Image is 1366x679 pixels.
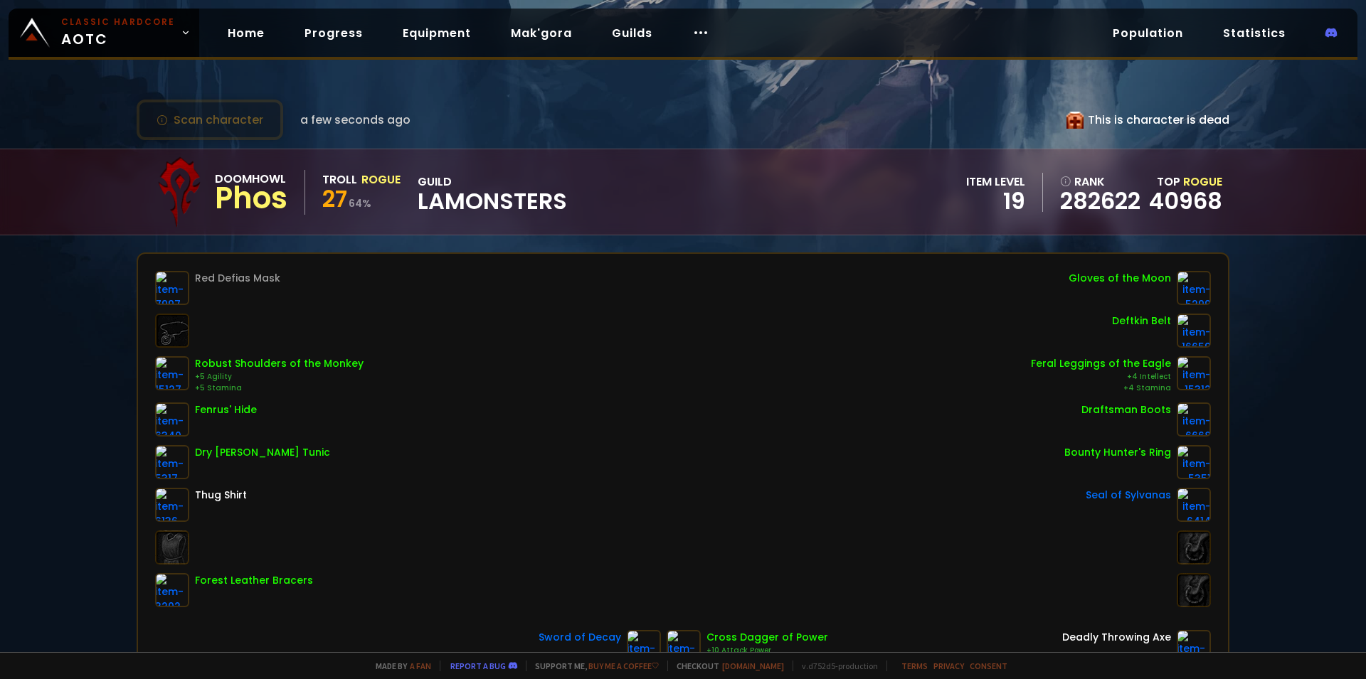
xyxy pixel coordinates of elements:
[901,661,928,671] a: Terms
[155,445,189,479] img: item-5317
[933,661,964,671] a: Privacy
[195,488,247,503] div: Thug Shirt
[600,18,664,48] a: Guilds
[1177,314,1211,348] img: item-16659
[155,356,189,390] img: item-15127
[1086,488,1171,503] div: Seal of Sylvanas
[1177,356,1211,390] img: item-15312
[706,645,828,656] div: +10 Attack Power
[216,18,276,48] a: Home
[1066,111,1229,129] div: This is character is dead
[1177,402,1211,437] img: item-6668
[499,18,583,48] a: Mak'gora
[61,16,175,50] span: AOTC
[195,271,280,286] div: Red Defias Mask
[349,196,371,210] small: 64 %
[667,661,784,671] span: Checkout
[195,573,313,588] div: Forest Leather Bracers
[1060,173,1140,191] div: rank
[793,661,878,671] span: v. d752d5 - production
[1060,191,1140,212] a: 282622
[418,173,567,212] div: guild
[155,271,189,305] img: item-7997
[195,383,364,394] div: +5 Stamina
[1101,18,1195,48] a: Population
[195,356,364,371] div: Robust Shoulders of the Monkey
[1177,271,1211,305] img: item-5299
[1149,173,1222,191] div: Top
[418,191,567,212] span: Lamonsters
[61,16,175,28] small: Classic Hardcore
[627,630,661,664] img: item-1727
[367,661,431,671] span: Made by
[391,18,482,48] a: Equipment
[322,183,347,215] span: 27
[1062,630,1171,645] div: Deadly Throwing Axe
[322,171,357,188] div: Troll
[1081,402,1171,417] div: Draftsman Boots
[966,191,1025,212] div: 19
[450,661,506,671] a: Report a bug
[215,188,287,209] div: Phos
[588,661,659,671] a: Buy me a coffee
[1212,18,1297,48] a: Statistics
[1183,173,1222,190] span: Rogue
[300,111,411,129] span: a few seconds ago
[215,170,287,188] div: Doomhowl
[195,445,330,460] div: Dry [PERSON_NAME] Tunic
[970,661,1007,671] a: Consent
[9,9,199,57] a: Classic HardcoreAOTC
[526,661,659,671] span: Support me,
[1031,371,1171,383] div: +4 Intellect
[195,402,257,417] div: Fenrus' Hide
[706,630,828,645] div: Cross Dagger of Power
[361,171,401,188] div: Rogue
[1177,488,1211,522] img: item-6414
[1177,630,1211,664] img: item-3137
[1031,383,1171,394] div: +4 Stamina
[137,100,283,140] button: Scan character
[410,661,431,671] a: a fan
[539,630,621,645] div: Sword of Decay
[667,630,701,664] img: item-2819
[1149,185,1222,217] a: 40968
[1031,356,1171,371] div: Feral Leggings of the Eagle
[155,402,189,437] img: item-6340
[722,661,784,671] a: [DOMAIN_NAME]
[1177,445,1211,479] img: item-5351
[195,371,364,383] div: +5 Agility
[1069,271,1171,286] div: Gloves of the Moon
[155,573,189,607] img: item-3202
[1064,445,1171,460] div: Bounty Hunter's Ring
[966,173,1025,191] div: item level
[155,488,189,522] img: item-6136
[293,18,374,48] a: Progress
[1112,314,1171,328] div: Deftkin Belt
